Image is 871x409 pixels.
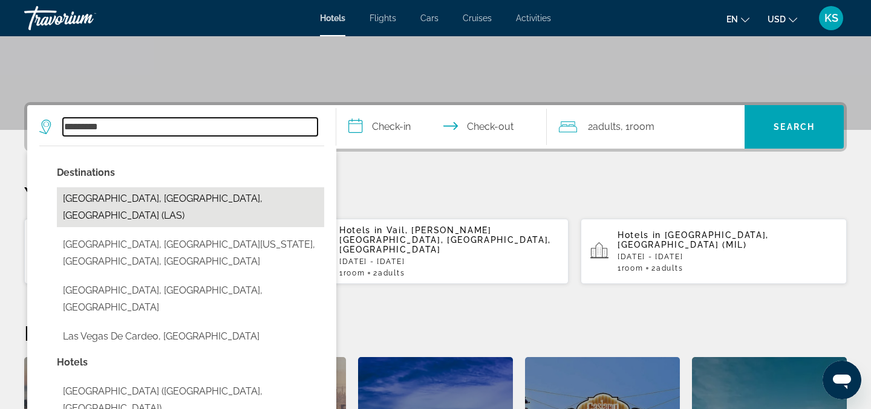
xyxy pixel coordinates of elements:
span: 2 [651,264,683,272]
p: City options [57,164,324,181]
a: Cars [420,13,439,23]
span: Room [630,121,654,132]
h2: Featured Destinations [24,321,847,345]
button: Select city: Las Vegas, Tenerife, Spain [57,279,324,319]
span: Hotels in [618,230,661,240]
span: 1 [618,264,643,272]
span: Room [622,264,644,272]
span: Search [774,122,815,132]
button: Hotels in [GEOGRAPHIC_DATA], [GEOGRAPHIC_DATA] (MIL)[DATE] - [DATE]1Room2Adults [581,218,847,285]
button: User Menu [815,5,847,31]
span: Adults [593,121,621,132]
p: [DATE] - [DATE] [339,257,559,266]
button: Hotels in Vail, [PERSON_NAME][GEOGRAPHIC_DATA], [GEOGRAPHIC_DATA], [GEOGRAPHIC_DATA][DATE] - [DAT... [302,218,569,285]
span: Hotels in [339,225,383,235]
span: , 1 [621,118,654,135]
span: Adults [378,269,405,277]
a: Travorium [24,2,145,34]
span: [GEOGRAPHIC_DATA], [GEOGRAPHIC_DATA] (MIL) [618,230,769,250]
a: Activities [516,13,551,23]
p: Your Recent Searches [24,182,847,206]
span: 1 [339,269,365,277]
span: Room [344,269,365,277]
button: Select city: Las Vegas, NV, United States (LAS) [57,187,324,227]
p: [DATE] - [DATE] [618,253,837,261]
span: en [726,14,738,24]
button: Search [745,105,844,149]
a: Hotels [320,13,345,23]
input: Search hotel destination [63,118,318,136]
iframe: Button to launch messaging window [823,361,861,399]
button: Select check in and out date [336,105,547,149]
span: 2 [588,118,621,135]
button: Travelers: 2 adults, 0 children [547,105,745,149]
a: Flights [370,13,396,23]
div: Search widget [27,105,844,149]
span: 2 [373,269,405,277]
button: Select city: Las Vegas De Cardeo, Spain [57,325,324,348]
span: Vail, [PERSON_NAME][GEOGRAPHIC_DATA], [GEOGRAPHIC_DATA], [GEOGRAPHIC_DATA] [339,225,551,254]
button: Change language [726,10,749,28]
span: KS [824,12,838,24]
span: USD [768,14,786,24]
button: Hotels in [GEOGRAPHIC_DATA], [GEOGRAPHIC_DATA], [GEOGRAPHIC_DATA] (LAS)[DATE] - [DATE]1Room2Adults [24,218,290,285]
button: Change currency [768,10,797,28]
button: Select city: Las Vegas, North Central New Mexico, NM, United States [57,233,324,273]
p: Hotel options [57,354,324,371]
a: Cruises [463,13,492,23]
span: Adults [656,264,683,272]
